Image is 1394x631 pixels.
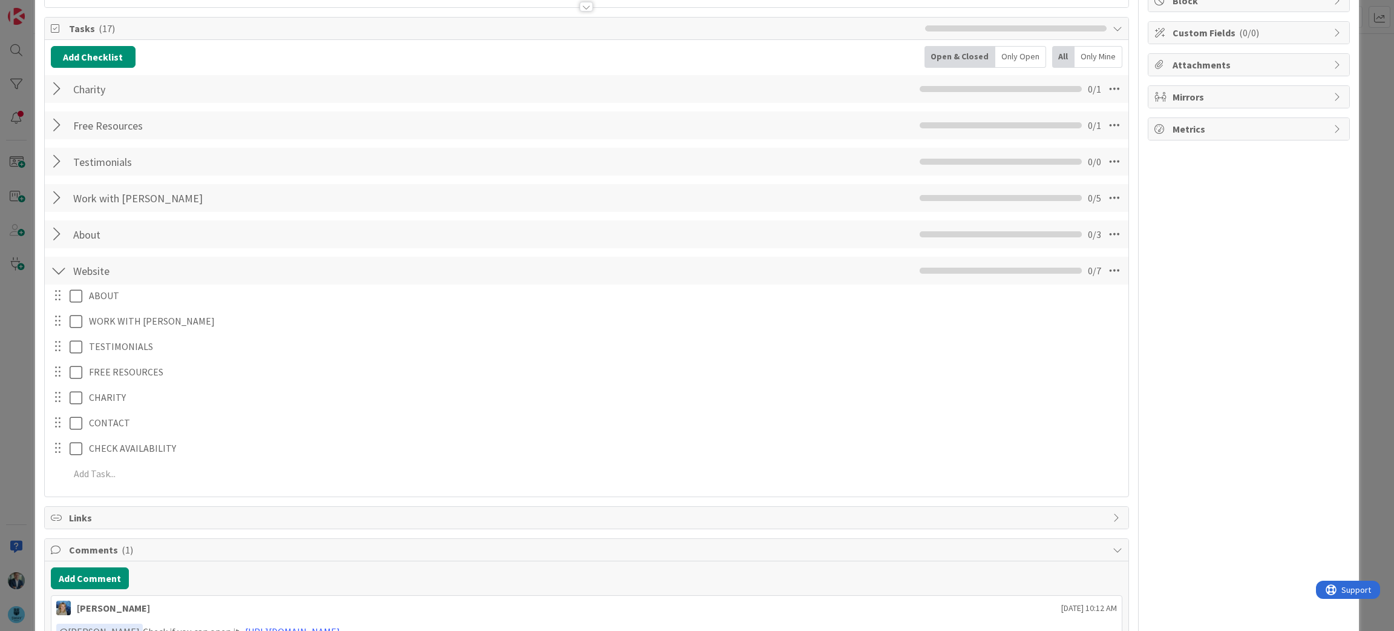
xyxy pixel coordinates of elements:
[89,441,1120,455] p: CHECK AVAILABILITY
[69,78,341,100] input: Add Checklist...
[89,391,1120,405] p: CHARITY
[122,544,133,556] span: ( 1 )
[69,543,1107,557] span: Comments
[1088,263,1101,278] span: 0 / 7
[89,289,1120,303] p: ABOUT
[51,567,129,589] button: Add Comment
[89,314,1120,328] p: WORK WITH [PERSON_NAME]
[995,46,1046,68] div: Only Open
[69,21,920,36] span: Tasks
[89,365,1120,379] p: FREE RESOURCES
[1088,227,1101,242] span: 0 / 3
[25,2,55,16] span: Support
[1173,122,1327,136] span: Metrics
[1173,58,1327,72] span: Attachments
[51,46,136,68] button: Add Checklist
[69,260,341,282] input: Add Checklist...
[1061,602,1117,615] span: [DATE] 10:12 AM
[1239,27,1259,39] span: ( 0/0 )
[1088,154,1101,169] span: 0 / 0
[89,340,1120,354] p: TESTIMONIALS
[1088,118,1101,133] span: 0 / 1
[89,416,1120,430] p: CONTACT
[56,601,71,615] img: MA
[1088,191,1101,205] span: 0 / 5
[1173,90,1327,104] span: Mirrors
[924,46,995,68] div: Open & Closed
[69,510,1107,525] span: Links
[77,601,150,615] div: [PERSON_NAME]
[69,151,341,173] input: Add Checklist...
[1173,25,1327,40] span: Custom Fields
[99,22,115,35] span: ( 17 )
[69,223,341,245] input: Add Checklist...
[69,187,341,209] input: Add Checklist...
[1075,46,1122,68] div: Only Mine
[69,114,341,136] input: Add Checklist...
[1052,46,1075,68] div: All
[1088,82,1101,96] span: 0 / 1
